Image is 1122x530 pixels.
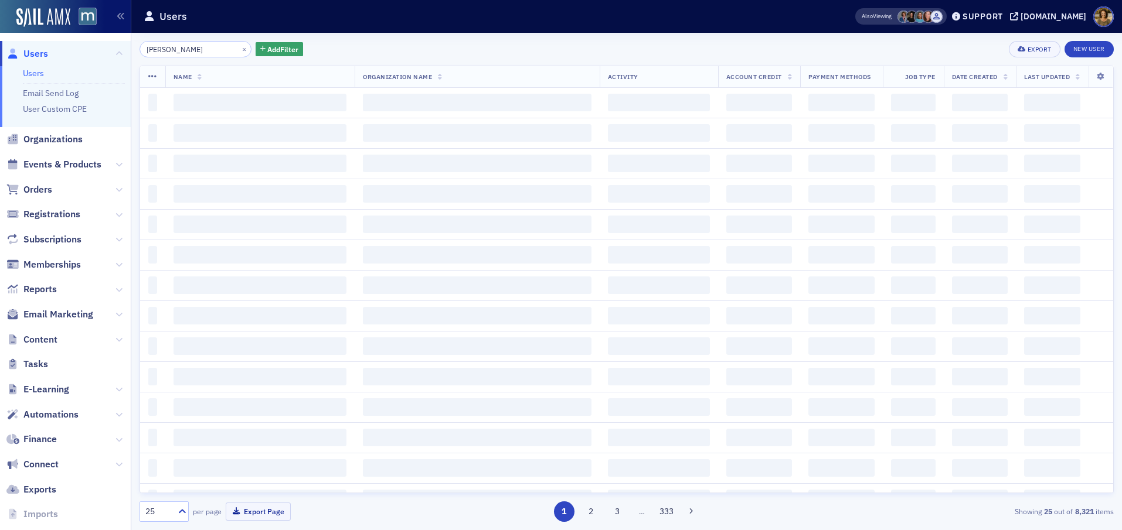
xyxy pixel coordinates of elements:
[808,246,875,264] span: ‌
[808,94,875,111] span: ‌
[193,506,222,517] label: per page
[148,216,157,233] span: ‌
[145,505,171,518] div: 25
[580,501,601,522] button: 2
[174,124,347,142] span: ‌
[862,12,873,20] div: Also
[891,429,936,446] span: ‌
[608,155,710,172] span: ‌
[726,490,792,507] span: ‌
[6,458,59,471] a: Connect
[1021,11,1086,22] div: [DOMAIN_NAME]
[608,276,710,294] span: ‌
[6,333,57,346] a: Content
[6,158,101,171] a: Events & Products
[363,459,591,477] span: ‌
[174,307,347,324] span: ‌
[148,368,157,385] span: ‌
[174,429,347,446] span: ‌
[608,429,710,446] span: ‌
[70,8,97,28] a: View Homepage
[1024,276,1080,294] span: ‌
[23,508,58,521] span: Imports
[159,9,187,23] h1: Users
[1024,216,1080,233] span: ‌
[963,11,1003,22] div: Support
[952,73,998,81] span: Date Created
[608,368,710,385] span: ‌
[148,490,157,507] span: ‌
[23,333,57,346] span: Content
[148,429,157,446] span: ‌
[363,398,591,416] span: ‌
[891,185,936,203] span: ‌
[808,337,875,355] span: ‌
[891,94,936,111] span: ‌
[1024,429,1080,446] span: ‌
[1024,124,1080,142] span: ‌
[808,398,875,416] span: ‌
[891,307,936,324] span: ‌
[6,408,79,421] a: Automations
[148,337,157,355] span: ‌
[1024,246,1080,264] span: ‌
[1024,337,1080,355] span: ‌
[174,73,192,81] span: Name
[608,490,710,507] span: ‌
[23,308,93,321] span: Email Marketing
[608,185,710,203] span: ‌
[148,185,157,203] span: ‌
[808,307,875,324] span: ‌
[23,283,57,296] span: Reports
[148,246,157,264] span: ‌
[952,246,1008,264] span: ‌
[726,94,792,111] span: ‌
[657,501,677,522] button: 333
[148,94,157,111] span: ‌
[23,47,48,60] span: Users
[1073,506,1096,517] strong: 8,321
[23,458,59,471] span: Connect
[23,68,44,78] a: Users
[1024,368,1080,385] span: ‌
[608,246,710,264] span: ‌
[808,155,875,172] span: ‌
[1024,185,1080,203] span: ‌
[23,433,57,446] span: Finance
[607,501,628,522] button: 3
[148,276,157,294] span: ‌
[952,307,1008,324] span: ‌
[608,398,710,416] span: ‌
[891,216,936,233] span: ‌
[174,185,347,203] span: ‌
[23,133,83,146] span: Organizations
[6,358,48,371] a: Tasks
[952,155,1008,172] span: ‌
[23,383,69,396] span: E-Learning
[726,155,792,172] span: ‌
[174,216,347,233] span: ‌
[808,490,875,507] span: ‌
[554,501,574,522] button: 1
[726,398,792,416] span: ‌
[1024,459,1080,477] span: ‌
[363,276,591,294] span: ‌
[1028,46,1052,53] div: Export
[726,459,792,477] span: ‌
[608,124,710,142] span: ‌
[23,88,79,98] a: Email Send Log
[906,11,918,23] span: Lauren McDonough
[16,8,70,27] a: SailAMX
[1010,12,1090,20] button: [DOMAIN_NAME]
[952,94,1008,111] span: ‌
[726,216,792,233] span: ‌
[808,185,875,203] span: ‌
[239,43,250,54] button: ×
[726,124,792,142] span: ‌
[226,502,291,521] button: Export Page
[23,183,52,196] span: Orders
[363,246,591,264] span: ‌
[174,459,347,477] span: ‌
[808,276,875,294] span: ‌
[905,73,936,81] span: Job Type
